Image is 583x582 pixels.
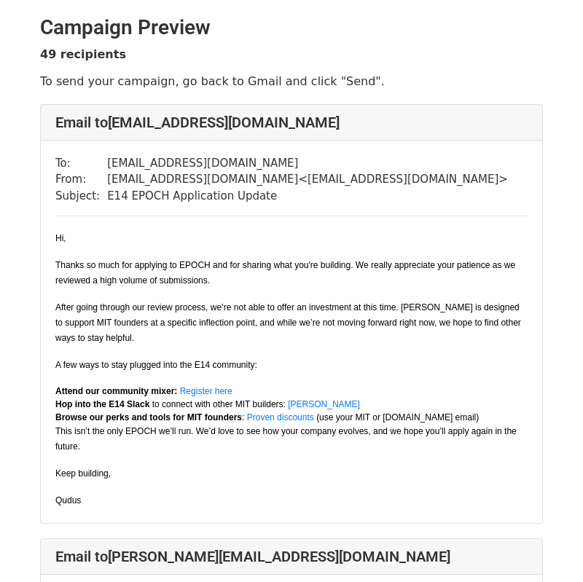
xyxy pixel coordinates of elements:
[288,399,360,409] a: [PERSON_NAME]
[55,398,528,411] li: to connect with other MIT builders:
[40,15,543,40] h2: Campaign Preview
[55,424,528,455] p: This isn’t the only EPOCH we’ll run. We’d love to see how your company evolves, and we hope you’l...
[107,171,508,188] td: [EMAIL_ADDRESS][DOMAIN_NAME] < [EMAIL_ADDRESS][DOMAIN_NAME] >
[55,171,107,188] td: From:
[55,466,528,481] p: Keep building,
[55,231,528,246] p: Hi,
[107,155,508,172] td: [EMAIL_ADDRESS][DOMAIN_NAME]
[55,258,528,288] p: Thanks so much for applying to EPOCH and for sharing what you're building. We really appreciate y...
[55,188,107,205] td: Subject:
[55,114,528,131] h4: Email to [EMAIL_ADDRESS][DOMAIN_NAME]
[55,493,528,508] p: Qudus
[107,188,508,205] td: E14 EPOCH Application Update
[55,548,528,565] h4: Email to [PERSON_NAME][EMAIL_ADDRESS][DOMAIN_NAME]
[40,47,126,61] strong: 49 recipients
[55,411,528,424] li: : (use your MIT or [DOMAIN_NAME] email)
[180,386,232,396] a: Register here
[55,399,149,409] strong: Hop into the E14 Slack
[247,412,314,422] a: Proven discounts
[55,412,242,422] strong: Browse our perks and tools for MIT founders
[55,358,528,373] p: A few ways to stay plugged into the E14 community:
[55,386,177,396] strong: Attend our community mixer:
[55,300,528,346] p: After going through our review process, we’re not able to offer an investment at this time. [PERS...
[55,155,107,172] td: To:
[40,74,543,89] p: To send your campaign, go back to Gmail and click "Send".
